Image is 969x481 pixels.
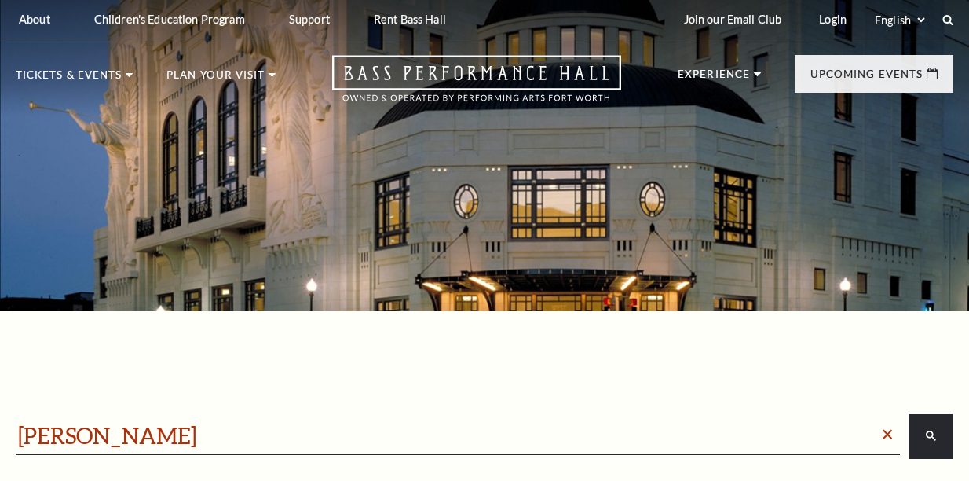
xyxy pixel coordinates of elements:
p: Upcoming Events [810,69,923,88]
p: Children's Education Program [94,13,245,26]
p: Tickets & Events [16,70,122,89]
p: Plan Your Visit [166,70,265,89]
input: search [18,420,876,452]
select: Select: [872,13,927,28]
p: Experience [678,69,750,88]
span: × [881,424,894,446]
a: Clear search box [878,424,897,446]
p: Support [289,13,330,26]
p: Rent Bass Hall [374,13,446,26]
p: About [19,13,50,26]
